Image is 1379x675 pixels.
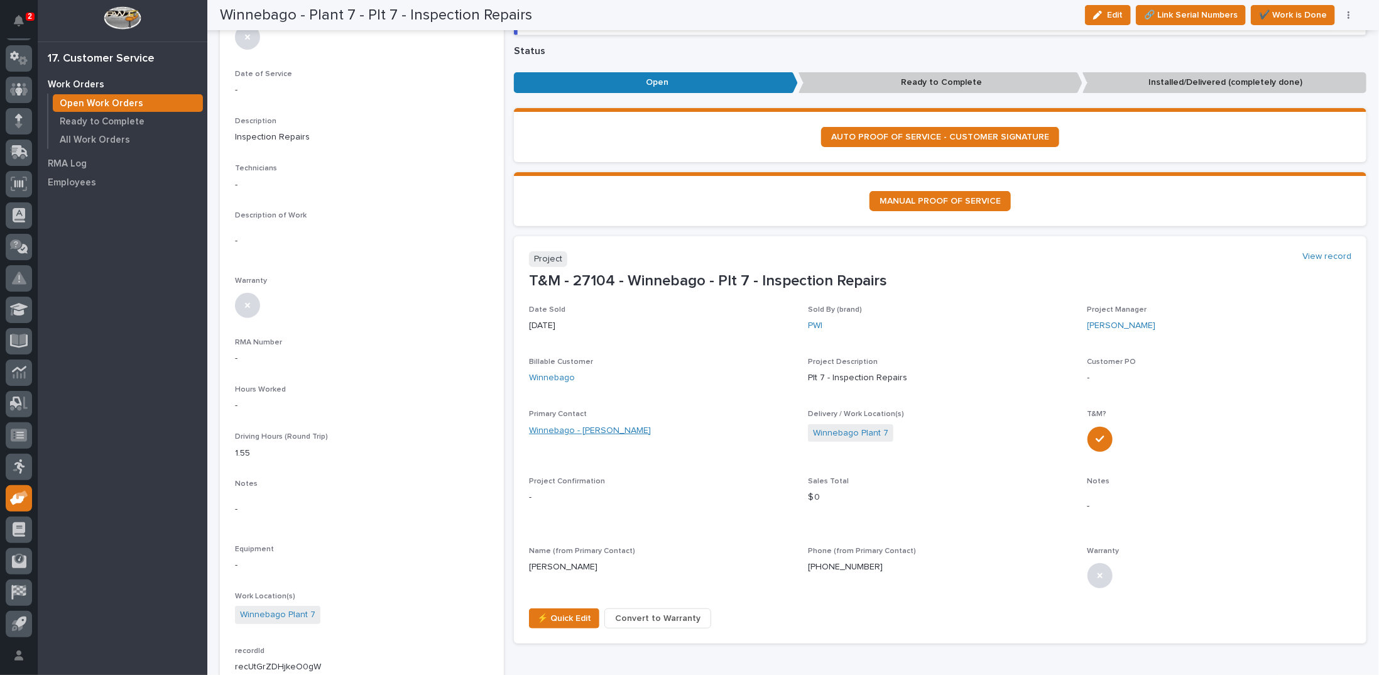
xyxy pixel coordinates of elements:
[799,72,1082,93] p: Ready to Complete
[1087,319,1156,332] a: [PERSON_NAME]
[60,116,144,128] p: Ready to Complete
[38,173,207,192] a: Employees
[1087,371,1351,385] p: -
[48,79,104,91] p: Work Orders
[235,386,286,393] span: Hours Worked
[48,158,87,170] p: RMA Log
[529,251,567,267] p: Project
[1087,500,1351,513] p: -
[529,608,599,628] button: ⚡ Quick Edit
[529,410,587,418] span: Primary Contact
[808,547,916,555] span: Phone (from Primary Contact)
[514,72,798,93] p: Open
[529,547,635,555] span: Name (from Primary Contact)
[235,277,267,285] span: Warranty
[235,118,276,125] span: Description
[235,546,274,553] span: Equipment
[6,8,32,34] button: Notifications
[1144,8,1238,23] span: 🔗 Link Serial Numbers
[1251,5,1335,25] button: ✔️ Work is Done
[808,319,822,332] a: PWI
[1107,9,1123,21] span: Edit
[808,561,883,574] p: [PHONE_NUMBER]
[880,197,1001,206] span: MANUAL PROOF OF SERVICE
[48,177,96,189] p: Employees
[104,6,141,30] img: Workspace Logo
[1087,547,1120,555] span: Warranty
[235,559,489,572] p: -
[1302,251,1351,262] a: View record
[1136,5,1246,25] button: 🔗 Link Serial Numbers
[235,234,489,248] p: -
[808,358,878,366] span: Project Description
[235,661,489,674] p: recUtGrZDHjkeO0gW
[529,478,605,485] span: Project Confirmation
[869,191,1011,211] a: MANUAL PROOF OF SERVICE
[235,399,489,412] p: -
[235,503,489,516] p: -
[529,424,651,437] a: Winnebago - [PERSON_NAME]
[220,6,532,25] h2: Winnebago - Plant 7 - Plt 7 - Inspection Repairs
[60,134,130,146] p: All Work Orders
[529,358,593,366] span: Billable Customer
[235,352,489,365] p: -
[529,272,1351,290] p: T&M - 27104 - Winnebago - Plt 7 - Inspection Repairs
[235,480,258,488] span: Notes
[60,98,143,109] p: Open Work Orders
[1087,410,1107,418] span: T&M?
[48,94,207,112] a: Open Work Orders
[1082,72,1366,93] p: Installed/Delivered (completely done)
[808,410,904,418] span: Delivery / Work Location(s)
[235,433,328,441] span: Driving Hours (Round Trip)
[529,306,565,314] span: Date Sold
[38,154,207,173] a: RMA Log
[38,75,207,94] a: Work Orders
[235,647,264,655] span: recordId
[813,427,888,440] a: Winnebago Plant 7
[537,611,591,626] span: ⚡ Quick Edit
[235,131,489,144] p: Inspection Repairs
[529,319,793,332] p: [DATE]
[1085,5,1131,25] button: Edit
[1087,358,1136,366] span: Customer PO
[529,491,793,504] p: -
[235,212,307,219] span: Description of Work
[831,133,1049,141] span: AUTO PROOF OF SERVICE - CUSTOMER SIGNATURE
[529,561,793,574] p: [PERSON_NAME]
[808,306,862,314] span: Sold By (brand)
[48,52,155,66] div: 17. Customer Service
[48,112,207,130] a: Ready to Complete
[235,447,489,460] p: 1.55
[1087,478,1110,485] span: Notes
[615,611,700,626] span: Convert to Warranty
[235,178,489,192] p: -
[808,491,1072,504] p: $ 0
[235,70,292,78] span: Date of Service
[235,84,489,97] p: -
[604,608,711,628] button: Convert to Warranty
[514,45,1366,57] p: Status
[48,131,207,148] a: All Work Orders
[808,478,849,485] span: Sales Total
[1259,8,1327,23] span: ✔️ Work is Done
[1087,306,1147,314] span: Project Manager
[529,371,575,385] a: Winnebago
[235,165,277,172] span: Technicians
[235,339,282,346] span: RMA Number
[821,127,1059,147] a: AUTO PROOF OF SERVICE - CUSTOMER SIGNATURE
[16,15,32,35] div: Notifications2
[240,608,315,622] a: Winnebago Plant 7
[28,12,32,21] p: 2
[235,593,295,600] span: Work Location(s)
[808,371,1072,385] p: Plt 7 - Inspection Repairs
